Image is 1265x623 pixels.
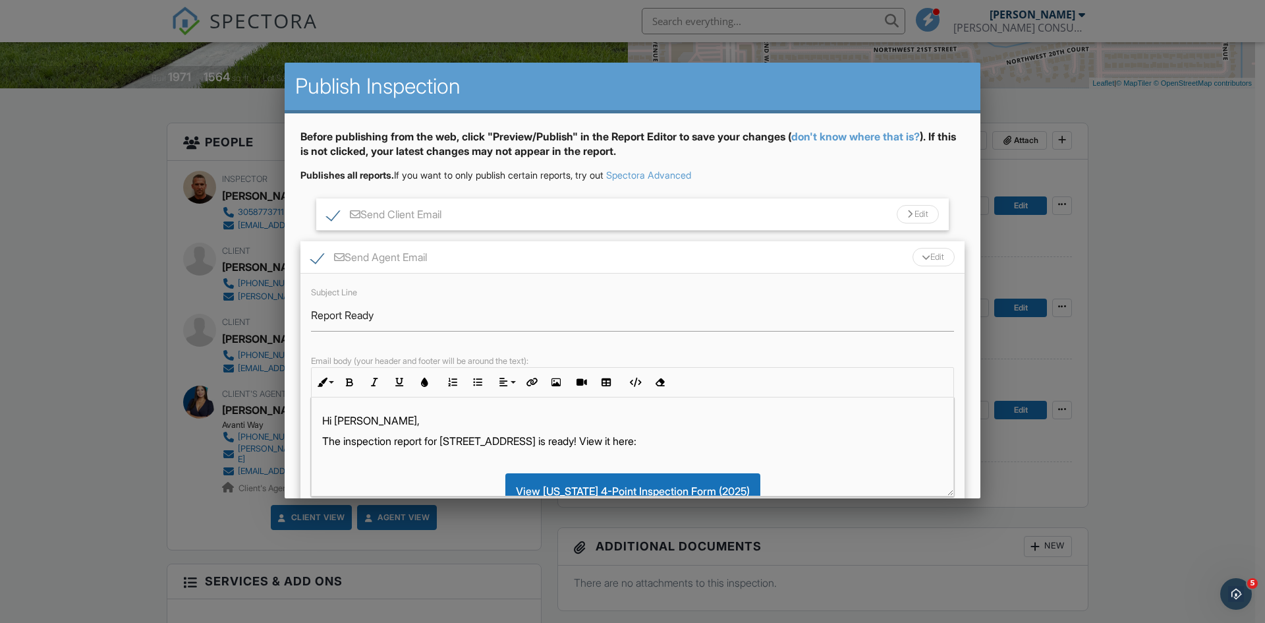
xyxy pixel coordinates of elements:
[311,251,427,268] label: Send Agent Email
[362,370,387,395] button: Italic (Ctrl+I)
[1247,578,1258,589] span: 5
[412,370,437,395] button: Colors
[594,370,619,395] button: Insert Table
[622,370,647,395] button: Code View
[311,356,528,366] label: Email body (your header and footer will be around the text):
[300,169,604,181] span: If you want to only publish certain reports, try out
[337,370,362,395] button: Bold (Ctrl+B)
[387,370,412,395] button: Underline (Ctrl+U)
[300,169,394,181] strong: Publishes all reports.
[312,370,337,395] button: Inline Style
[913,248,955,266] div: Edit
[322,434,943,448] p: The inspection report for [STREET_ADDRESS] is ready! View it here:
[295,73,970,100] h2: Publish Inspection
[569,370,594,395] button: Insert Video
[493,370,519,395] button: Align
[327,208,441,225] label: Send Client Email
[1220,578,1252,610] iframe: Intercom live chat
[440,370,465,395] button: Ordered List
[505,473,760,509] div: View [US_STATE] 4-Point Inspection Form (2025)
[519,370,544,395] button: Insert Link (Ctrl+K)
[897,205,939,223] div: Edit
[544,370,569,395] button: Insert Image (Ctrl+P)
[322,413,943,428] p: Hi [PERSON_NAME],
[606,169,691,181] a: Spectora Advanced
[791,130,920,143] a: don't know where that is?
[300,129,965,169] div: Before publishing from the web, click "Preview/Publish" in the Report Editor to save your changes...
[505,485,760,498] a: View [US_STATE] 4-Point Inspection Form (2025)
[311,287,357,297] label: Subject Line
[465,370,490,395] button: Unordered List
[647,370,672,395] button: Clear Formatting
